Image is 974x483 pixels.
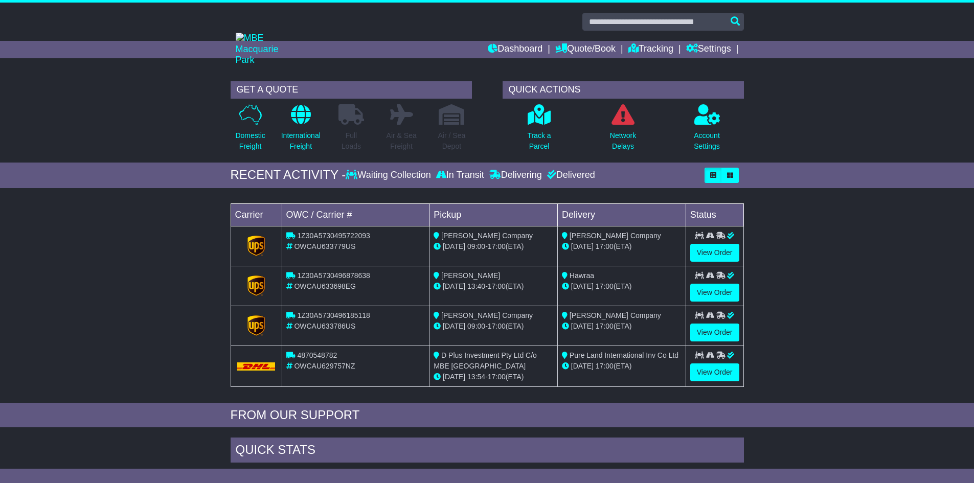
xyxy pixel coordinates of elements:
div: - (ETA) [434,321,553,332]
a: Quote/Book [555,41,616,58]
img: DHL.png [237,362,276,371]
span: [DATE] [443,282,465,290]
p: Track a Parcel [527,130,551,152]
span: [DATE] [571,282,594,290]
img: GetCarrierServiceLogo [247,236,265,256]
span: D Plus Investment Pty Ltd C/o MBE [GEOGRAPHIC_DATA] [434,351,537,370]
td: Pickup [429,203,558,226]
span: [DATE] [443,373,465,381]
td: OWC / Carrier # [282,203,429,226]
a: Dashboard [488,41,542,58]
div: QUICK ACTIONS [503,81,744,99]
span: OWCAU633698EG [294,282,356,290]
span: [PERSON_NAME] [441,271,500,280]
div: (ETA) [562,281,682,292]
p: Account Settings [694,130,720,152]
a: NetworkDelays [609,104,637,157]
div: - (ETA) [434,241,553,252]
span: Hawraa [570,271,594,280]
span: OWCAU629757NZ [294,362,355,370]
span: 1Z30A5730496878638 [297,271,370,280]
div: Waiting Collection [346,170,433,181]
span: OWCAU633779US [294,242,355,250]
span: [DATE] [571,322,594,330]
div: FROM OUR SUPPORT [231,408,744,423]
span: 1Z30A5730496185118 [297,311,370,319]
a: DomesticFreight [235,104,265,157]
div: - (ETA) [434,281,553,292]
span: [DATE] [443,322,465,330]
img: GetCarrierServiceLogo [247,275,265,296]
div: (ETA) [562,321,682,332]
div: - (ETA) [434,372,553,382]
span: 09:00 [467,242,485,250]
a: InternationalFreight [281,104,321,157]
td: Carrier [231,203,282,226]
a: Settings [686,41,731,58]
span: [PERSON_NAME] Company [570,311,661,319]
p: Network Delays [610,130,636,152]
a: AccountSettings [693,104,720,157]
span: 13:40 [467,282,485,290]
p: Air & Sea Freight [387,130,417,152]
a: View Order [690,324,739,341]
div: Delivered [545,170,595,181]
div: In Transit [434,170,487,181]
span: [PERSON_NAME] Company [441,232,533,240]
img: MBE Macquarie Park [236,33,297,66]
span: [PERSON_NAME] Company [441,311,533,319]
span: 17:00 [596,322,614,330]
a: Tracking [628,41,673,58]
div: (ETA) [562,361,682,372]
span: 17:00 [596,362,614,370]
p: Domestic Freight [235,130,265,152]
span: 17:00 [488,282,506,290]
span: [DATE] [571,242,594,250]
div: Quick Stats [231,438,744,465]
span: 17:00 [596,242,614,250]
a: View Order [690,284,739,302]
span: 13:54 [467,373,485,381]
img: GetCarrierServiceLogo [247,315,265,336]
td: Delivery [557,203,686,226]
span: [DATE] [443,242,465,250]
div: GET A QUOTE [231,81,472,99]
span: 09:00 [467,322,485,330]
span: [DATE] [571,362,594,370]
div: (ETA) [562,241,682,252]
span: 17:00 [488,322,506,330]
span: [PERSON_NAME] Company [570,232,661,240]
div: RECENT ACTIVITY - [231,168,346,182]
a: View Order [690,244,739,262]
a: View Order [690,363,739,381]
a: Track aParcel [527,104,551,157]
span: 1Z30A5730495722093 [297,232,370,240]
span: 17:00 [596,282,614,290]
div: Delivering [487,170,545,181]
span: 17:00 [488,373,506,381]
p: Air / Sea Depot [438,130,466,152]
span: 17:00 [488,242,506,250]
span: OWCAU633786US [294,322,355,330]
p: International Freight [281,130,321,152]
p: Full Loads [338,130,364,152]
td: Status [686,203,743,226]
span: Pure Land International Inv Co Ltd [570,351,678,359]
span: 4870548782 [297,351,337,359]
